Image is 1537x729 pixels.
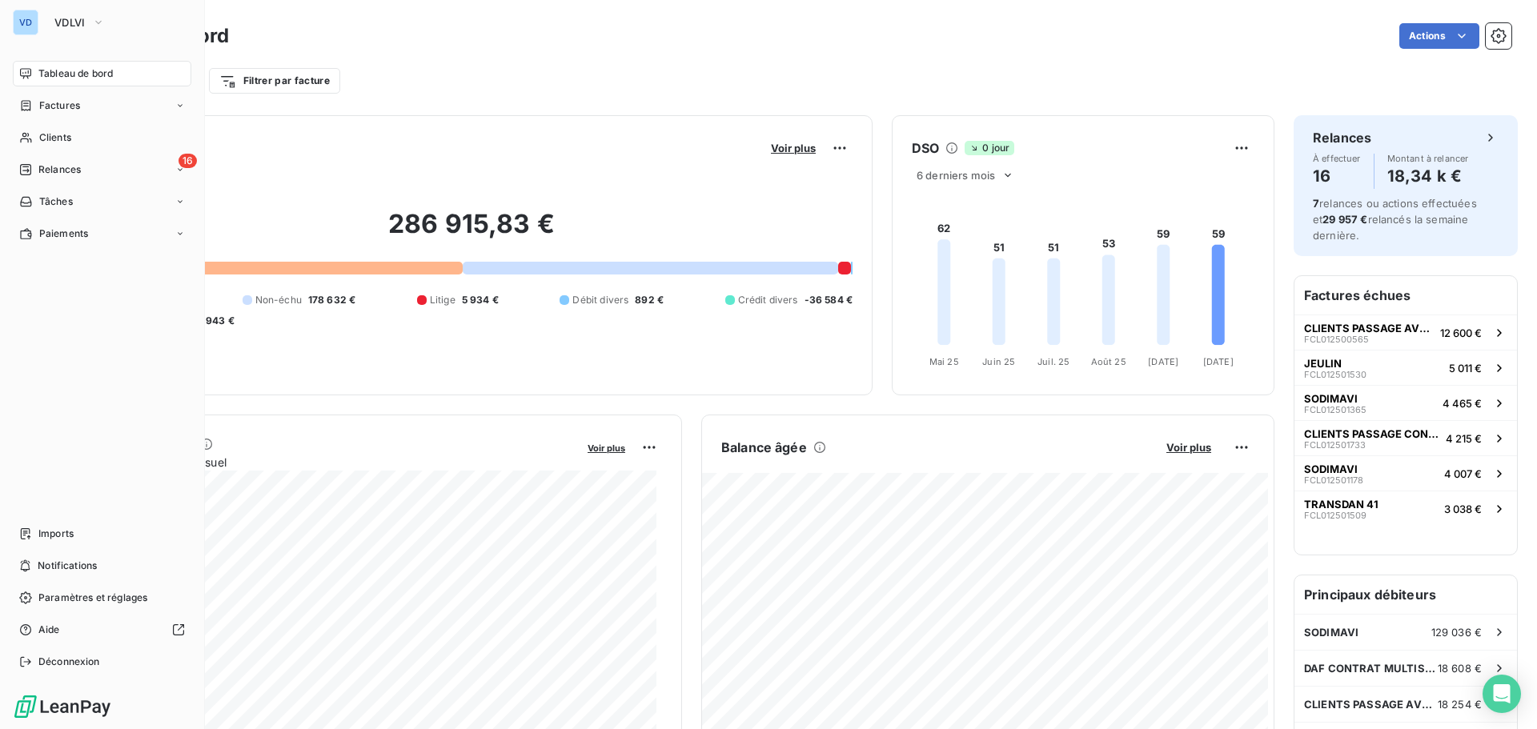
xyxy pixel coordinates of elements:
[1304,511,1366,520] span: FCL012501509
[1304,626,1358,639] span: SODIMAVI
[13,10,38,35] div: VD
[38,591,147,605] span: Paramètres et réglages
[1304,322,1434,334] span: CLIENTS PASSAGE AVEC TVA
[39,98,80,113] span: Factures
[1304,475,1363,485] span: FCL012501178
[766,141,821,155] button: Voir plus
[1294,350,1517,385] button: JEULINFCL0125015305 011 €
[201,314,235,328] span: -943 €
[738,293,798,307] span: Crédit divers
[1304,698,1438,711] span: CLIENTS PASSAGE AVEC TVA
[39,226,88,241] span: Paiements
[1294,491,1517,526] button: TRANSDAN 41FCL0125015093 038 €
[1148,356,1178,367] tspan: [DATE]
[1304,405,1366,415] span: FCL012501365
[1203,356,1234,367] tspan: [DATE]
[805,293,853,307] span: -36 584 €
[1440,326,1482,339] span: 12 600 €
[38,559,97,573] span: Notifications
[54,16,86,29] span: VDLVI
[1438,662,1482,675] span: 18 608 €
[1304,498,1378,511] span: TRANSDAN 41
[929,356,959,367] tspan: Mai 25
[721,438,807,457] h6: Balance âgée
[38,162,81,177] span: Relances
[13,694,112,719] img: Logo LeanPay
[1483,675,1521,713] div: Open Intercom Messenger
[1444,467,1482,480] span: 4 007 €
[982,356,1015,367] tspan: Juin 25
[572,293,628,307] span: Débit divers
[912,138,939,158] h6: DSO
[13,617,191,643] a: Aide
[1444,503,1482,515] span: 3 038 €
[308,293,355,307] span: 178 632 €
[1304,392,1358,405] span: SODIMAVI
[1313,154,1361,163] span: À effectuer
[38,623,60,637] span: Aide
[1304,334,1369,344] span: FCL012500565
[462,293,499,307] span: 5 934 €
[1162,440,1216,455] button: Voir plus
[588,443,625,454] span: Voir plus
[38,66,113,81] span: Tableau de bord
[1387,154,1469,163] span: Montant à relancer
[1294,385,1517,420] button: SODIMAVIFCL0125013654 465 €
[1443,397,1482,410] span: 4 465 €
[1037,356,1069,367] tspan: Juil. 25
[1387,163,1469,189] h4: 18,34 k €
[635,293,664,307] span: 892 €
[1166,441,1211,454] span: Voir plus
[209,68,340,94] button: Filtrer par facture
[1313,163,1361,189] h4: 16
[1294,455,1517,491] button: SODIMAVIFCL0125011784 007 €
[1431,626,1482,639] span: 129 036 €
[39,130,71,145] span: Clients
[1446,432,1482,445] span: 4 215 €
[179,154,197,168] span: 16
[430,293,455,307] span: Litige
[965,141,1014,155] span: 0 jour
[1313,197,1319,210] span: 7
[1304,463,1358,475] span: SODIMAVI
[1313,128,1371,147] h6: Relances
[1399,23,1479,49] button: Actions
[917,169,995,182] span: 6 derniers mois
[1304,427,1439,440] span: CLIENTS PASSAGE CONCESSION AVEC TVA
[583,440,630,455] button: Voir plus
[1304,440,1366,450] span: FCL012501733
[771,142,816,154] span: Voir plus
[1313,197,1477,242] span: relances ou actions effectuées et relancés la semaine dernière.
[1304,662,1438,675] span: DAF CONTRAT MULTISUPPORT
[1294,314,1517,350] button: CLIENTS PASSAGE AVEC TVAFCL01250056512 600 €
[1294,276,1517,314] h6: Factures échues
[1091,356,1126,367] tspan: Août 25
[90,454,576,471] span: Chiffre d'affaires mensuel
[1449,362,1482,375] span: 5 011 €
[39,194,73,209] span: Tâches
[90,208,853,256] h2: 286 915,83 €
[1438,698,1482,711] span: 18 254 €
[1294,575,1517,614] h6: Principaux débiteurs
[255,293,302,307] span: Non-échu
[1322,213,1367,226] span: 29 957 €
[1304,357,1342,370] span: JEULIN
[38,655,100,669] span: Déconnexion
[1294,420,1517,455] button: CLIENTS PASSAGE CONCESSION AVEC TVAFCL0125017334 215 €
[38,527,74,541] span: Imports
[1304,370,1366,379] span: FCL012501530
